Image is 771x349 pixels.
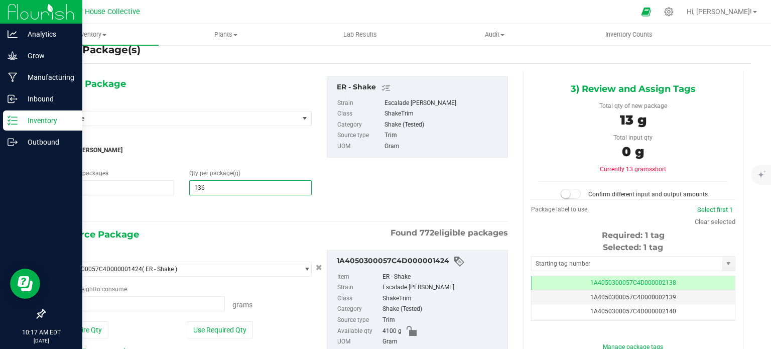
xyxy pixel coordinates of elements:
[52,181,174,195] input: 1
[298,111,311,126] span: select
[337,130,382,141] label: Source type
[5,337,78,344] p: [DATE]
[420,228,434,238] span: 772
[590,308,676,315] span: 1A4050300057C4D000002140
[18,71,78,83] p: Manufacturing
[52,143,312,158] span: Escalade [PERSON_NAME]
[382,272,502,283] div: ER - Shake
[18,28,78,40] p: Analytics
[189,170,240,177] span: Qty per package
[18,93,78,105] p: Inbound
[10,269,40,299] iframe: Resource center
[622,144,644,160] span: 0 g
[337,304,380,315] label: Category
[8,115,18,126] inline-svg: Inventory
[52,286,127,293] span: Package to consume
[562,24,696,45] a: Inventory Counts
[382,293,502,304] div: ShakeTrim
[697,206,733,213] a: Select first 1
[592,30,666,39] span: Inventory Counts
[532,257,722,271] input: Starting tag number
[24,24,159,45] a: Inventory
[187,321,253,338] button: Use Required Qty
[24,30,159,39] span: Inventory
[384,98,502,109] div: Escalade [PERSON_NAME]
[382,315,502,326] div: Trim
[293,24,428,45] a: Lab Results
[56,266,142,273] span: 1A4050300057C4D000001424
[337,120,382,131] label: Category
[77,286,95,293] span: weight
[337,108,382,120] label: Class
[590,279,676,286] span: 1A4050300057C4D000002138
[337,293,380,304] label: Class
[52,76,126,91] span: 1) New Package
[613,134,653,141] span: Total input qty
[337,272,380,283] label: Item
[337,282,380,293] label: Strain
[695,218,735,225] a: Clear selected
[159,30,293,39] span: Plants
[232,301,252,309] span: Grams
[330,30,391,39] span: Lab Results
[384,108,502,120] div: ShakeTrim
[687,8,752,16] span: Hi, [PERSON_NAME]!
[603,243,663,252] span: Selected: 1 tag
[337,141,382,152] label: UOM
[5,328,78,337] p: 10:17 AM EDT
[44,43,141,57] h4: Create Package(s)
[233,170,240,177] span: (g)
[18,136,78,148] p: Outbound
[56,115,285,122] span: ER - Shake
[337,315,380,326] label: Source type
[337,336,380,347] label: UOM
[337,82,502,94] div: ER - Shake
[52,297,224,311] input: 0.0000 g
[8,72,18,82] inline-svg: Manufacturing
[298,262,311,276] span: select
[337,256,502,268] div: 1A4050300057C4D000001424
[428,30,561,39] span: Audit
[8,29,18,39] inline-svg: Analytics
[142,266,177,273] span: ( ER - Shake )
[599,102,667,109] span: Total qty of new package
[8,94,18,104] inline-svg: Inbound
[382,304,502,315] div: Shake (Tested)
[382,336,502,347] div: Gram
[52,227,139,242] span: 2) Source Package
[382,326,402,337] span: 4100 g
[65,8,140,16] span: Arbor House Collective
[313,261,325,275] button: Cancel button
[602,230,665,240] span: Required: 1 tag
[391,227,508,239] span: Found eligible packages
[427,24,562,45] a: Audit
[384,130,502,141] div: Trim
[652,166,666,173] span: short
[571,81,696,96] span: 3) Review and Assign Tags
[18,114,78,127] p: Inventory
[600,166,666,173] span: Currently 13 grams
[531,206,587,213] span: Package label to use
[588,191,708,198] span: Confirm different input and output amounts
[8,137,18,147] inline-svg: Outbound
[384,120,502,131] div: Shake (Tested)
[635,2,658,22] span: Open Ecommerce Menu
[337,326,380,337] label: Available qty
[18,50,78,62] p: Grow
[382,282,502,293] div: Escalade [PERSON_NAME]
[620,112,647,128] span: 13 g
[722,257,735,271] span: select
[663,7,675,17] div: Manage settings
[384,141,502,152] div: Gram
[8,51,18,61] inline-svg: Grow
[159,24,293,45] a: Plants
[337,98,382,109] label: Strain
[590,294,676,301] span: 1A4050300057C4D000002139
